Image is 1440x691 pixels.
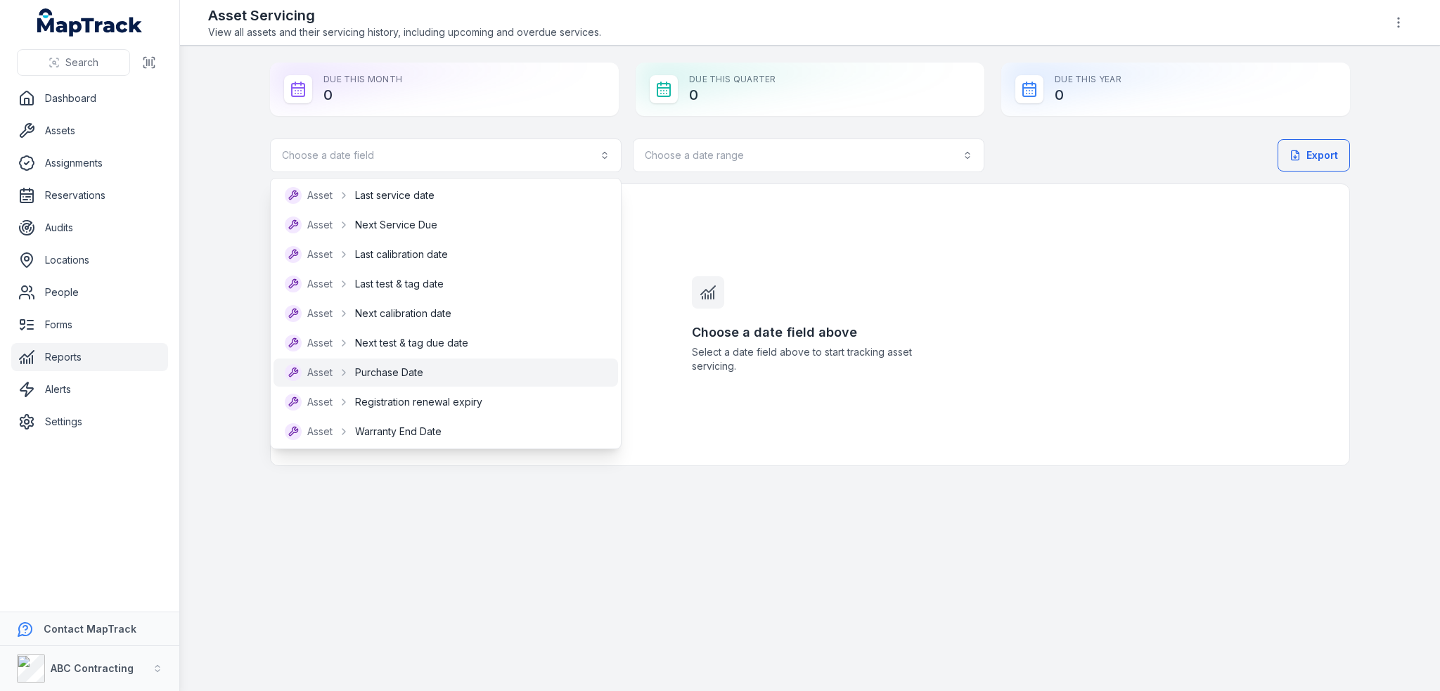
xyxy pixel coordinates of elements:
[307,306,333,321] span: Asset
[355,277,444,291] span: Last test & tag date
[355,395,482,409] span: Registration renewal expiry
[355,366,423,380] span: Purchase Date
[307,247,333,261] span: Asset
[307,336,333,350] span: Asset
[355,306,451,321] span: Next calibration date
[355,188,435,202] span: Last service date
[355,425,442,439] span: Warranty End Date
[307,188,333,202] span: Asset
[355,247,448,261] span: Last calibration date
[307,395,333,409] span: Asset
[307,425,333,439] span: Asset
[270,178,622,449] div: Choose a date field
[307,366,333,380] span: Asset
[355,336,468,350] span: Next test & tag due date
[307,277,333,291] span: Asset
[270,138,622,172] button: Choose a date field
[355,218,437,232] span: Next Service Due
[307,218,333,232] span: Asset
